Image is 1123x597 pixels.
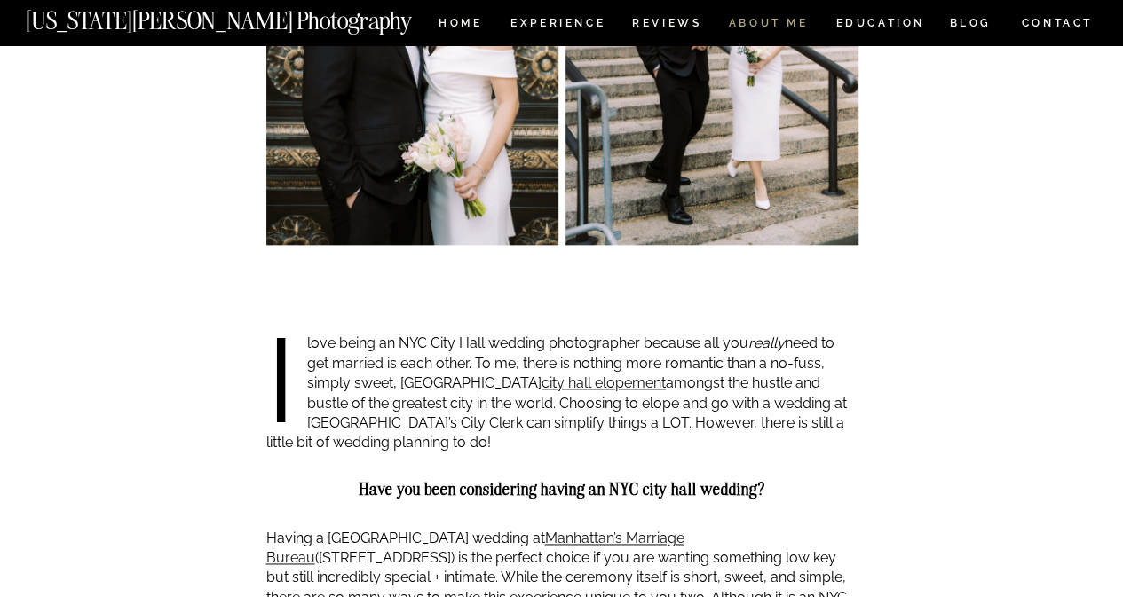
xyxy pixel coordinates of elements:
a: city hall elopement [542,374,666,391]
strong: Have you been considering having an NYC city hall wedding? [359,479,765,499]
a: [US_STATE][PERSON_NAME] Photography [26,9,471,24]
a: Experience [510,18,604,33]
a: REVIEWS [632,18,699,33]
p: I love being an NYC City Hall wedding photographer because all you need to get married is each ot... [266,334,858,452]
a: HOME [435,18,486,33]
a: ABOUT ME [728,18,809,33]
a: EDUCATION [834,18,927,33]
a: CONTACT [1020,13,1094,33]
a: BLOG [949,18,992,33]
em: really [748,334,785,351]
